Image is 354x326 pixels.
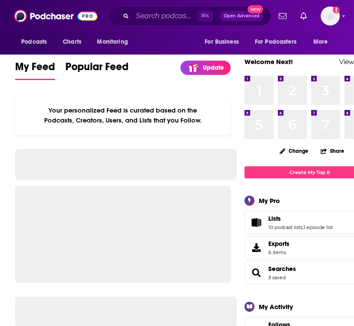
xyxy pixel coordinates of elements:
[180,61,231,75] a: Update
[15,60,55,78] span: My Feed
[307,34,339,50] button: open menu
[268,240,290,248] span: Exports
[297,9,310,23] a: Show notifications dropdown
[313,36,328,48] span: More
[268,215,281,223] span: Lists
[268,274,286,281] a: 3 saved
[15,60,55,80] a: My Feed
[65,60,129,78] span: Popular Feed
[63,36,81,48] span: Charts
[14,8,97,24] img: Podchaser - Follow, Share and Rate Podcasts
[303,224,303,230] span: ,
[248,5,263,13] span: New
[15,34,58,50] button: open menu
[320,142,344,159] button: Share
[275,9,290,23] a: Show notifications dropdown
[268,249,290,255] span: 6 items
[224,14,260,18] span: Open Advanced
[248,242,265,254] span: Exports
[333,6,340,13] svg: Add a profile image
[303,224,333,230] a: 1 episode list
[245,58,293,66] a: Welcome Next!
[268,215,333,223] a: Lists
[259,197,280,205] div: My Pro
[199,34,250,50] button: open menu
[248,216,265,229] a: Lists
[21,36,47,48] span: Podcasts
[220,11,264,21] button: Open AdvancedNew
[321,6,340,26] span: Logged in as systemsteam
[255,36,296,48] span: For Podcasters
[132,9,197,23] input: Search podcasts, credits, & more...
[259,303,293,311] div: My Activity
[65,60,129,80] a: Popular Feed
[109,6,271,26] div: Search podcasts, credits, & more...
[91,34,139,50] button: open menu
[248,267,265,279] a: Searches
[203,64,224,71] p: Update
[15,96,231,135] div: Your personalized Feed is curated based on the Podcasts, Creators, Users, and Lists that you Follow.
[249,34,309,50] button: open menu
[321,6,340,26] button: Show profile menu
[97,36,128,48] span: Monitoring
[268,224,303,230] a: 10 podcast lists
[57,34,87,50] a: Charts
[205,36,239,48] span: For Business
[321,6,340,26] img: User Profile
[268,265,296,273] a: Searches
[197,10,213,22] span: ⌘ K
[274,145,313,156] button: Change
